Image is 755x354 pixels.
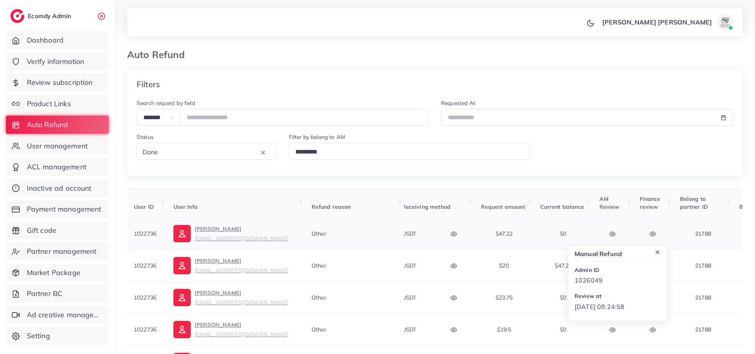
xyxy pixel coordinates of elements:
[127,49,191,60] h3: Auto Refund
[173,257,190,274] img: ic-user-info.36bf1079.svg
[194,299,288,305] small: [EMAIL_ADDRESS][DOMAIN_NAME]
[560,230,566,237] span: $0
[497,326,511,333] span: $19.5
[6,179,109,197] a: Inactive ad account
[134,203,154,210] span: User ID
[496,230,513,237] span: $47.22
[496,294,513,301] span: $23.75
[27,268,81,278] span: Market Package
[194,235,288,242] small: [EMAIL_ADDRESS][DOMAIN_NAME]
[27,310,103,320] span: Ad creative management
[134,326,156,333] span: 1022736
[402,293,417,302] p: USDT
[293,146,520,158] input: Search for option
[28,12,73,20] h2: Ecomdy Admin
[560,294,566,301] span: $0
[575,266,599,274] label: Admin ID
[27,204,101,214] span: Payment management
[161,146,259,158] input: Search for option
[6,242,109,260] a: Partner management
[173,203,197,210] span: User Info
[6,264,109,282] a: Market Package
[441,99,475,107] label: Requested At
[137,79,160,89] h4: Filters
[194,267,288,273] small: [EMAIL_ADDRESS][DOMAIN_NAME]
[27,77,93,88] span: Review subscription
[173,289,190,306] img: ic-user-info.36bf1079.svg
[6,73,109,92] a: Review subscription
[575,302,661,311] p: [DATE] 08:24:58
[311,326,326,333] span: Other
[6,221,109,240] a: Gift code
[137,99,195,107] label: Search request by field
[27,225,56,236] span: Gift code
[27,288,63,299] span: Partner BC
[481,203,525,210] span: Request amount
[27,331,50,341] span: Setting
[173,224,288,243] a: [PERSON_NAME][EMAIL_ADDRESS][DOMAIN_NAME]
[695,294,711,301] span: 31788
[680,195,708,210] span: Belong to partner ID
[402,229,417,238] p: USDT
[173,288,288,307] a: [PERSON_NAME][EMAIL_ADDRESS][DOMAIN_NAME]
[717,14,733,30] img: avatar
[289,133,346,141] label: Filter by belong to AM
[27,246,97,257] span: Partner management
[695,326,711,333] span: 31788
[6,116,109,134] a: Auto Refund
[137,133,154,141] label: Status
[575,276,661,285] p: 1026049
[134,262,156,269] span: 1022736
[311,262,326,269] span: Other
[27,35,64,45] span: Dashboard
[402,261,417,270] p: USDT
[27,162,86,172] span: ACL management
[695,262,711,269] span: 31788
[560,326,566,333] span: $0
[194,331,288,337] small: [EMAIL_ADDRESS][DOMAIN_NAME]
[311,294,326,301] span: Other
[289,143,530,160] div: Search for option
[602,17,712,27] p: [PERSON_NAME] [PERSON_NAME]
[311,230,326,237] span: Other
[173,321,190,338] img: ic-user-info.36bf1079.svg
[6,95,109,113] a: Product Links
[141,146,160,158] span: Done
[27,183,92,193] span: Inactive ad account
[311,203,351,210] span: Refund reason
[10,9,73,23] a: logoEcomdy Admin
[402,203,451,210] span: Receiving method
[173,256,288,275] a: [PERSON_NAME][EMAIL_ADDRESS][DOMAIN_NAME]
[575,249,622,258] p: manual Refund
[555,262,572,269] span: $47.22
[6,158,109,176] a: ACL management
[27,56,85,67] span: Verify information
[598,14,736,30] a: [PERSON_NAME] [PERSON_NAME]avatar
[6,285,109,303] a: Partner BC
[194,320,288,339] p: [PERSON_NAME]
[6,52,109,71] a: Verify information
[6,200,109,218] a: Payment management
[194,224,288,243] p: [PERSON_NAME]
[173,320,288,339] a: [PERSON_NAME][EMAIL_ADDRESS][DOMAIN_NAME]
[6,31,109,49] a: Dashboard
[695,230,711,237] span: 31788
[27,99,71,109] span: Product Links
[540,203,584,210] span: Current balance
[27,141,88,151] span: User management
[10,9,24,23] img: logo
[402,325,417,334] p: USDT
[27,120,68,130] span: Auto Refund
[134,294,156,301] span: 1022736
[499,262,509,269] span: $20
[194,288,288,307] p: [PERSON_NAME]
[6,327,109,345] a: Setting
[173,225,190,242] img: ic-user-info.36bf1079.svg
[261,148,265,157] button: Clear Selected
[6,137,109,155] a: User management
[6,306,109,324] a: Ad creative management
[134,230,156,237] span: 1022736
[575,292,601,300] label: Review at
[640,195,661,210] span: Finance review
[194,256,288,275] p: [PERSON_NAME]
